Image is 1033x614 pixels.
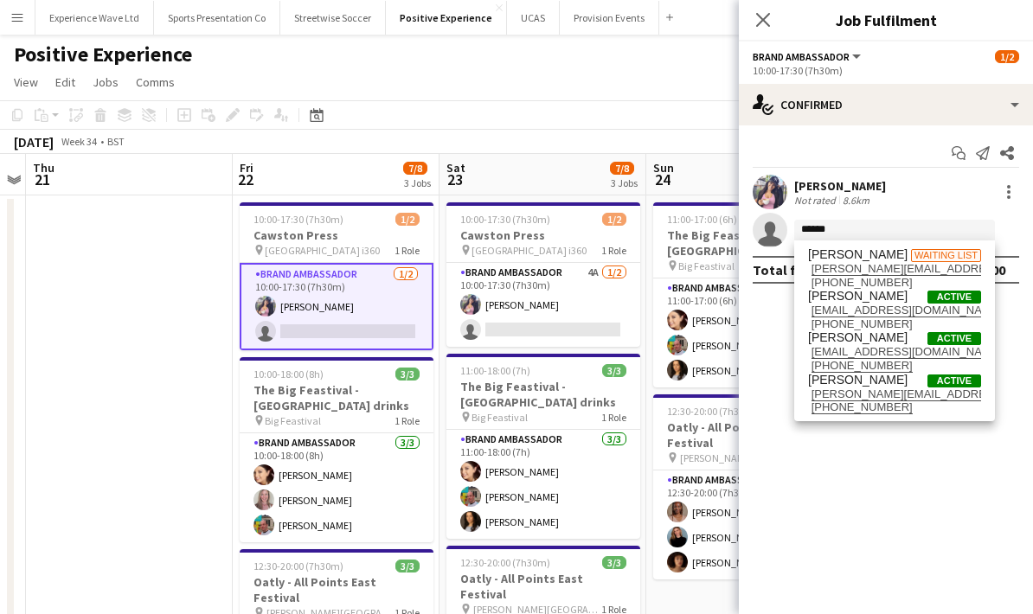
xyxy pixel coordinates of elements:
[240,227,433,243] h3: Cawston Press
[653,202,847,387] app-job-card: 11:00-17:00 (6h)3/3The Big Feastival - [GEOGRAPHIC_DATA] drinks Big Feastival1 RoleBrand Ambassad...
[240,160,253,176] span: Fri
[560,1,659,35] button: Provision Events
[653,394,847,579] app-job-card: 12:30-20:00 (7h30m)3/3Oatly - All Points East Festival [PERSON_NAME][GEOGRAPHIC_DATA] 1 RoleBrand...
[808,317,981,331] span: +447900332287
[995,50,1019,63] span: 1/2
[265,244,380,257] span: [GEOGRAPHIC_DATA] i360
[403,162,427,175] span: 7/8
[808,276,981,290] span: +447502339016
[653,419,847,451] h3: Oatly - All Points East Festival
[129,71,182,93] a: Comms
[460,213,550,226] span: 10:00-17:30 (7h30m)
[753,64,1019,77] div: 10:00-17:30 (7h30m)
[35,1,154,35] button: Experience Wave Ltd
[927,374,981,387] span: Active
[30,169,55,189] span: 21
[446,202,640,347] app-job-card: 10:00-17:30 (7h30m)1/2Cawston Press [GEOGRAPHIC_DATA] i3601 RoleBrand Ambassador4A1/210:00-17:30 ...
[808,373,908,387] span: Sasha Twyman
[395,213,420,226] span: 1/2
[446,160,465,176] span: Sat
[753,261,812,278] div: Total fee
[753,50,850,63] span: Brand Ambassador
[55,74,75,90] span: Edit
[48,71,82,93] a: Edit
[395,560,420,572] span: 3/3
[927,291,981,304] span: Active
[14,42,192,67] h1: Positive Experience
[808,247,908,262] span: Natasha Ferguson
[611,176,638,189] div: 3 Jobs
[446,227,640,243] h3: Cawston Press
[446,379,640,410] h3: The Big Feastival - [GEOGRAPHIC_DATA] drinks
[839,194,873,207] div: 8.6km
[395,368,420,381] span: 3/3
[808,304,981,317] span: sashamcnally@hotmail.com
[154,1,280,35] button: Sports Presentation Co
[739,84,1033,125] div: Confirmed
[808,330,908,345] span: Sasha Reynolds
[404,176,431,189] div: 3 Jobs
[240,263,433,350] app-card-role: Brand Ambassador1/210:00-17:30 (7h30m)[PERSON_NAME]
[507,1,560,35] button: UCAS
[739,9,1033,31] h3: Job Fulfilment
[610,162,634,175] span: 7/8
[602,364,626,377] span: 3/3
[395,414,420,427] span: 1 Role
[794,178,886,194] div: [PERSON_NAME]
[602,556,626,569] span: 3/3
[253,368,324,381] span: 10:00-18:00 (8h)
[808,289,908,304] span: Sasha McNally
[601,244,626,257] span: 1 Role
[808,387,981,401] span: sasha.twyman@outlook.com
[446,430,640,539] app-card-role: Brand Ambassador3/311:00-18:00 (7h)[PERSON_NAME][PERSON_NAME][PERSON_NAME]
[93,74,119,90] span: Jobs
[280,1,386,35] button: Streetwise Soccer
[653,160,674,176] span: Sun
[460,556,550,569] span: 12:30-20:00 (7h30m)
[446,571,640,602] h3: Oatly - All Points East Festival
[472,244,587,257] span: [GEOGRAPHIC_DATA] i360
[808,262,981,276] span: sasha.ferguson@btinternet.com
[667,213,737,226] span: 11:00-17:00 (6h)
[7,71,45,93] a: View
[651,169,674,189] span: 24
[395,244,420,257] span: 1 Role
[667,405,757,418] span: 12:30-20:00 (7h30m)
[927,332,981,345] span: Active
[237,169,253,189] span: 22
[253,213,343,226] span: 10:00-17:30 (7h30m)
[14,74,38,90] span: View
[253,560,343,572] span: 12:30-20:00 (7h30m)
[653,278,847,387] app-card-role: Brand Ambassador3/311:00-17:00 (6h)[PERSON_NAME][PERSON_NAME][PERSON_NAME]
[601,411,626,424] span: 1 Role
[107,135,125,148] div: BST
[472,411,528,424] span: Big Feastival
[240,574,433,605] h3: Oatly - All Points East Festival
[678,259,735,272] span: Big Feastival
[86,71,125,93] a: Jobs
[911,249,981,262] span: Waiting list
[653,227,847,259] h3: The Big Feastival - [GEOGRAPHIC_DATA] drinks
[808,345,981,359] span: swreynolds@hotmail.co.uk
[794,194,839,207] div: Not rated
[386,1,507,35] button: Positive Experience
[446,263,640,347] app-card-role: Brand Ambassador4A1/210:00-17:30 (7h30m)[PERSON_NAME]
[240,382,433,413] h3: The Big Feastival - [GEOGRAPHIC_DATA] drinks
[240,433,433,542] app-card-role: Brand Ambassador3/310:00-18:00 (8h)[PERSON_NAME][PERSON_NAME][PERSON_NAME]
[240,202,433,350] app-job-card: 10:00-17:30 (7h30m)1/2Cawston Press [GEOGRAPHIC_DATA] i3601 RoleBrand Ambassador1/210:00-17:30 (7...
[33,160,55,176] span: Thu
[444,169,465,189] span: 23
[446,354,640,539] app-job-card: 11:00-18:00 (7h)3/3The Big Feastival - [GEOGRAPHIC_DATA] drinks Big Feastival1 RoleBrand Ambassad...
[57,135,100,148] span: Week 34
[460,364,530,377] span: 11:00-18:00 (7h)
[753,50,863,63] button: Brand Ambassador
[653,470,847,579] app-card-role: Brand Ambassador3/312:30-20:00 (7h30m)[PERSON_NAME][PERSON_NAME][PERSON_NAME]
[240,357,433,542] app-job-card: 10:00-18:00 (8h)3/3The Big Feastival - [GEOGRAPHIC_DATA] drinks Big Feastival1 RoleBrand Ambassad...
[136,74,175,90] span: Comms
